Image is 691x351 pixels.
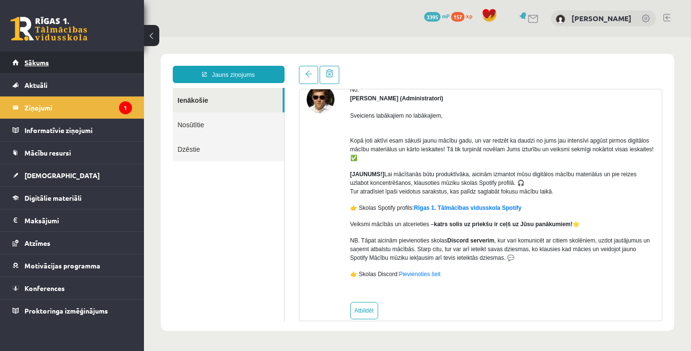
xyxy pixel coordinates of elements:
a: Pievienoties šeit [255,234,297,241]
a: Atbildēt [206,265,234,282]
p: Sveiciens labākajiem no labākajiem, [206,74,511,83]
span: Digitālie materiāli [24,194,82,202]
a: Sākums [12,51,132,73]
a: Proktoringa izmēģinājums [12,300,132,322]
span: Atzīmes [24,239,50,247]
a: Dzēstie [29,100,140,124]
a: Mācību resursi [12,142,132,164]
legend: Informatīvie ziņojumi [24,119,132,141]
p: NB. Tāpat aicinām pievienoties skolas , kur vari komunicēt ar citiem skolēniem, uzdot jautājumus ... [206,199,511,225]
span: Mācību resursi [24,148,71,157]
strong: Discord serverim [303,200,350,207]
p: Kopā ļoti aktīvi esam sākuši jaunu mācību gadu, un var redzēt ka daudzi no jums jau intensīvi apg... [206,91,511,125]
span: Aktuāli [24,81,48,89]
a: Rīgas 1. Tālmācības vidusskola [11,17,87,41]
a: Jauns ziņojums [29,29,141,46]
a: Atzīmes [12,232,132,254]
legend: Ziņojumi [24,97,132,119]
span: [DEMOGRAPHIC_DATA] [24,171,100,180]
a: Konferences [12,277,132,299]
span: 157 [451,12,465,22]
a: Ziņojumi1 [12,97,132,119]
a: [DEMOGRAPHIC_DATA] [12,164,132,186]
a: Informatīvie ziņojumi [12,119,132,141]
p: 👉 Skolas Discord: [206,233,511,242]
span: Motivācijas programma [24,261,100,270]
p: 👉 Skolas Spotify profils: [206,167,511,175]
span: mP [442,12,450,20]
img: Nikoletta Nikolajenko [556,14,565,24]
strong: [PERSON_NAME] (Administratori) [206,58,299,65]
span: 3395 [424,12,441,22]
span: Sākums [24,58,49,67]
span: Proktoringa izmēģinājums [24,306,108,315]
a: Ienākošie [29,51,139,75]
legend: Maksājumi [24,209,132,231]
p: Veiksmi mācībās un atcerieties – 🌟 [206,183,511,192]
strong: [JAUNUMS!] [206,134,240,141]
strong: katrs solis uz priekšu ir ceļš uz Jūsu panākumiem! [290,184,429,191]
span: xp [466,12,472,20]
div: No: [206,48,511,57]
i: 1 [119,101,132,114]
a: [PERSON_NAME] [572,13,631,23]
a: Nosūtītie [29,75,140,100]
a: 3395 mP [424,12,450,20]
a: Rīgas 1. Tālmācības vidusskola Spotify [270,168,378,174]
p: Lai mācīšanās būtu produktīvāka, aicinām izmantot mūsu digitālos mācību materiālus un pie reizes ... [206,133,511,159]
img: Ivo Čapiņš [163,48,191,76]
a: Motivācijas programma [12,254,132,277]
a: Aktuāli [12,74,132,96]
a: 157 xp [451,12,477,20]
a: Maksājumi [12,209,132,231]
a: Digitālie materiāli [12,187,132,209]
span: Konferences [24,284,65,292]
